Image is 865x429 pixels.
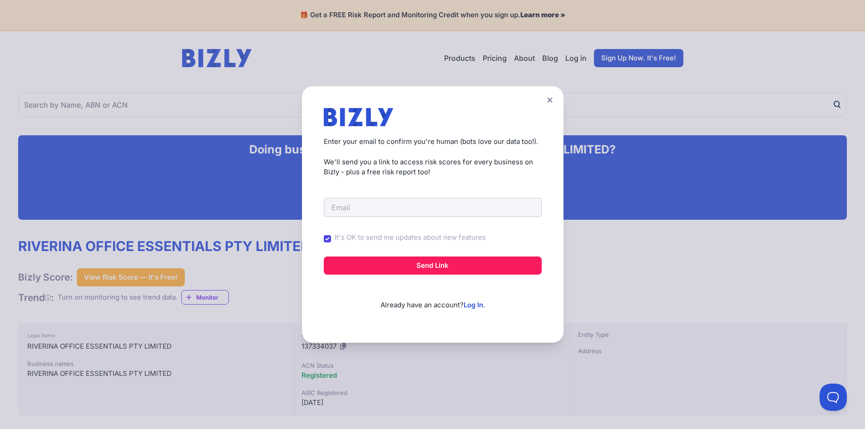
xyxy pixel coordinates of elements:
[324,157,542,178] p: We'll send you a link to access risk scores for every business on Bizly - plus a free risk report...
[324,198,542,217] input: Email
[335,232,486,243] label: It's OK to send me updates about new features
[324,137,542,147] p: Enter your email to confirm you're human (bots love our data too!).
[324,286,542,311] p: Already have an account? .
[324,108,394,126] img: bizly_logo.svg
[820,384,847,411] iframe: Toggle Customer Support
[464,301,483,309] a: Log In
[324,256,542,275] button: Send Link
